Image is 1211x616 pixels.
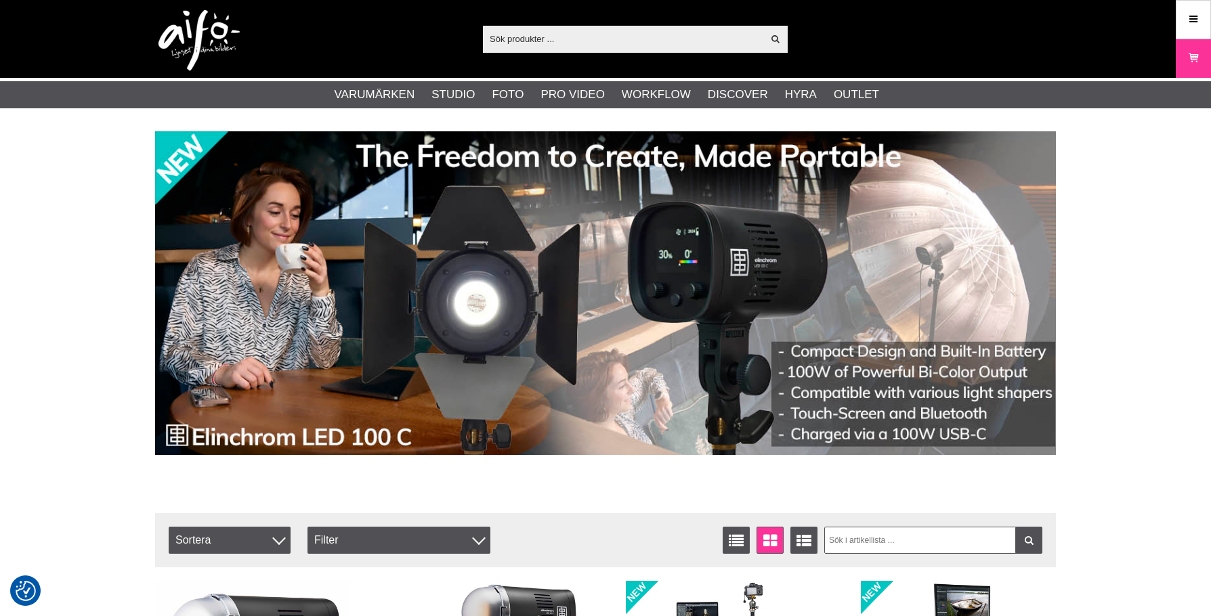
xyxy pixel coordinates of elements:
[158,10,240,71] img: logo.png
[708,86,768,104] a: Discover
[155,131,1056,455] img: Annons:002 banner-elin-led100c11390x.jpg
[16,581,36,601] img: Revisit consent button
[622,86,691,104] a: Workflow
[540,86,604,104] a: Pro Video
[335,86,415,104] a: Varumärken
[483,28,763,49] input: Sök produkter ...
[824,527,1043,554] input: Sök i artikellista ...
[16,579,36,603] button: Samtyckesinställningar
[785,86,817,104] a: Hyra
[431,86,475,104] a: Studio
[492,86,524,104] a: Foto
[723,527,750,554] a: Listvisning
[790,527,817,554] a: Utökad listvisning
[307,527,490,554] div: Filter
[169,527,291,554] span: Sortera
[834,86,879,104] a: Outlet
[757,527,784,554] a: Fönstervisning
[1015,527,1042,554] a: Filtrera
